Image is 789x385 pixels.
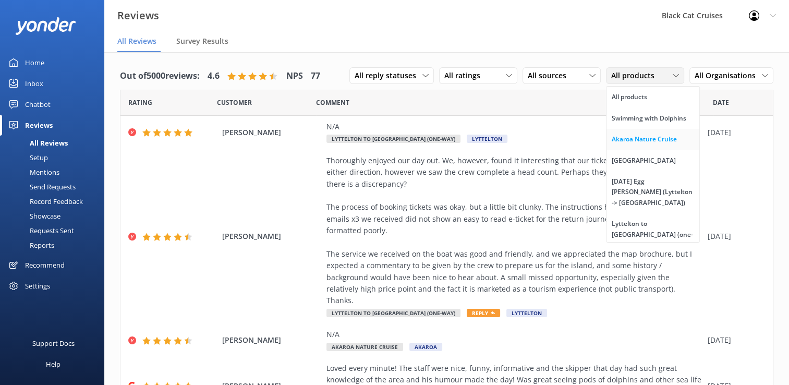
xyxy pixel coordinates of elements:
[6,194,104,209] a: Record Feedback
[355,70,422,81] span: All reply statuses
[612,155,676,166] div: [GEOGRAPHIC_DATA]
[612,92,647,102] div: All products
[25,94,51,115] div: Chatbot
[311,69,320,83] h4: 77
[6,194,83,209] div: Record Feedback
[6,209,104,223] a: Showcase
[6,223,104,238] a: Requests Sent
[708,334,760,346] div: [DATE]
[326,121,702,133] div: N/A
[409,343,442,351] span: Akaroa
[6,179,104,194] a: Send Requests
[6,165,59,179] div: Mentions
[222,127,321,138] span: [PERSON_NAME]
[695,70,762,81] span: All Organisations
[444,70,487,81] span: All ratings
[506,309,547,317] span: Lyttelton
[32,333,75,354] div: Support Docs
[612,176,694,208] div: [DATE] Egg [PERSON_NAME] (Lyttelton -> [GEOGRAPHIC_DATA])
[222,231,321,242] span: [PERSON_NAME]
[120,69,200,83] h4: Out of 5000 reviews:
[6,150,48,165] div: Setup
[222,334,321,346] span: [PERSON_NAME]
[46,354,60,375] div: Help
[16,17,76,34] img: yonder-white-logo.png
[128,98,152,107] span: Date
[6,136,104,150] a: All Reviews
[467,135,507,143] span: Lyttelton
[326,155,702,307] div: Thoroughly enjoyed our day out. We, however, found it interesting that our tickets were not check...
[25,275,50,296] div: Settings
[713,98,729,107] span: Date
[708,231,760,242] div: [DATE]
[217,98,252,107] span: Date
[25,255,65,275] div: Recommend
[6,238,54,252] div: Reports
[6,165,104,179] a: Mentions
[612,134,677,145] div: Akaroa Nature Cruise
[6,223,74,238] div: Requests Sent
[316,98,349,107] span: Question
[208,69,220,83] h4: 4.6
[25,52,44,73] div: Home
[6,238,104,252] a: Reports
[6,179,76,194] div: Send Requests
[326,309,460,317] span: Lyttelton to [GEOGRAPHIC_DATA] (one-way)
[6,209,60,223] div: Showcase
[25,115,53,136] div: Reviews
[326,329,702,340] div: N/A
[176,36,228,46] span: Survey Results
[611,70,661,81] span: All products
[6,150,104,165] a: Setup
[286,69,303,83] h4: NPS
[117,7,159,24] h3: Reviews
[25,73,43,94] div: Inbox
[6,136,68,150] div: All Reviews
[528,70,573,81] span: All sources
[612,113,686,124] div: Swimming with Dolphins
[467,309,500,317] span: Reply
[117,36,156,46] span: All Reviews
[326,343,403,351] span: Akaroa Nature Cruise
[326,135,460,143] span: Lyttelton to [GEOGRAPHIC_DATA] (one-way)
[612,219,694,250] div: Lyttelton to [GEOGRAPHIC_DATA] (one-way)
[708,127,760,138] div: [DATE]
